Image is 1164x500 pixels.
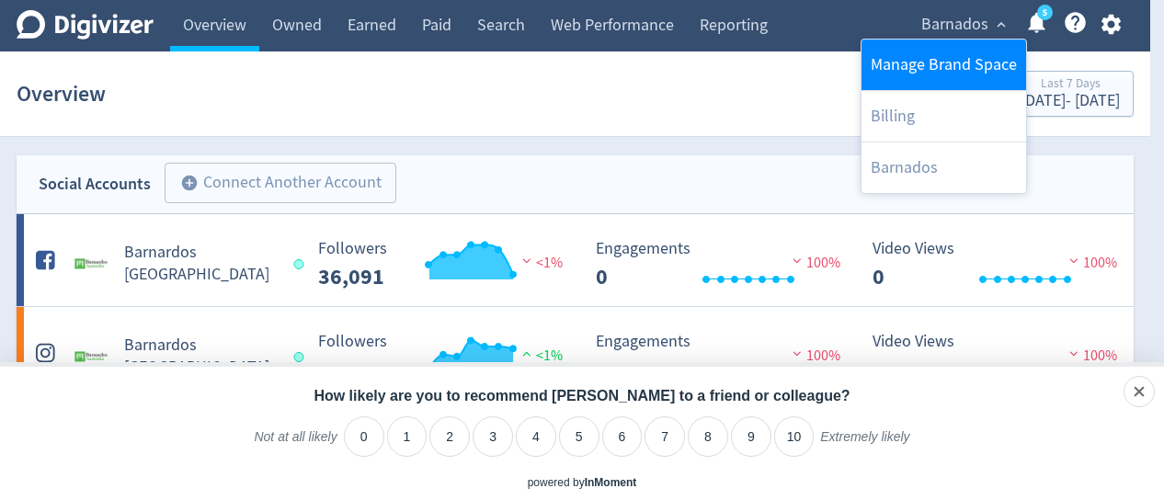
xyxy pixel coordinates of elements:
li: 0 [344,416,384,457]
div: powered by inmoment [528,475,637,491]
li: 10 [774,416,815,457]
label: Extremely likely [820,428,909,460]
li: 3 [473,416,513,457]
li: 6 [602,416,643,457]
a: Billing [862,91,1026,142]
li: 4 [516,416,556,457]
li: 5 [559,416,599,457]
a: Manage Brand Space [862,40,1026,90]
li: 7 [645,416,685,457]
li: 2 [429,416,470,457]
a: Barnados [862,142,1026,193]
label: Not at all likely [254,428,337,460]
div: Close survey [1124,376,1155,407]
li: 8 [688,416,728,457]
li: 9 [731,416,771,457]
li: 1 [387,416,428,457]
a: InMoment [585,476,637,489]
